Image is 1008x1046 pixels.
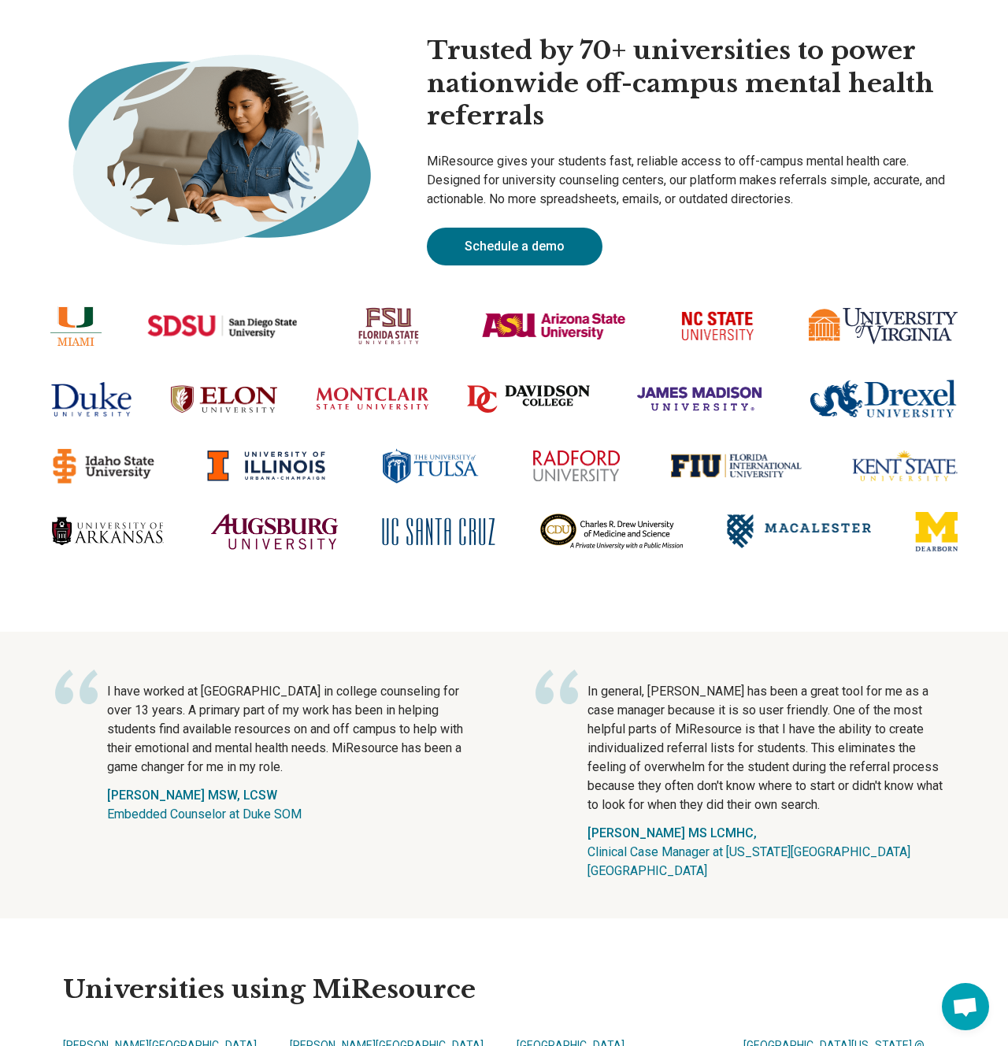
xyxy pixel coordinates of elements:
img: Duke University [50,381,132,417]
img: Macalester College [727,514,871,548]
img: Elon University [171,385,277,414]
img: Arizona State University [481,312,626,339]
img: University of Arkansas [50,517,167,547]
img: University of Michigan-Dearborn [915,512,958,551]
img: Charles R. Drew University of Medicine and Science [540,514,683,550]
img: James Madison University [629,379,769,419]
img: Idaho State University [50,446,157,485]
img: San Diego State University [147,309,297,344]
p: Embedded Counselor at Duke SOM [107,805,472,824]
img: University of Miami [50,306,102,346]
p: Clinical Case Manager at [US_STATE][GEOGRAPHIC_DATA] [GEOGRAPHIC_DATA] [587,843,953,881]
div: [PERSON_NAME] MS LCMHC, [587,824,953,843]
img: Davidson College [467,385,590,413]
img: Drexel University [809,379,958,418]
img: University of Illinois at Urbana-Champaign [207,450,325,482]
img: Montclair State University [317,388,428,410]
p: I have worked at [GEOGRAPHIC_DATA] in college counseling for over 13 years. A primary part of my ... [107,682,472,777]
h2: Universities using MiResource [63,974,945,1007]
img: University of Virginia [809,308,958,344]
img: Kent State University [852,450,958,481]
img: The University of Tulsa [376,444,483,488]
a: Schedule a demo [427,228,602,265]
img: Augsburg University [211,514,338,550]
img: Florida International University [671,454,802,477]
img: Florida State University [343,299,435,354]
p: MiResource gives your students fast, reliable access to off-campus mental health care. Designed f... [427,152,958,209]
img: University of California at Santa Cruz [382,517,495,546]
div: Open chat [942,983,989,1030]
img: North Carolina State University [672,304,763,348]
img: Radford University [533,450,620,482]
h1: Trusted by 70+ universities to power nationwide off-campus mental health referrals [427,35,958,133]
p: In general, [PERSON_NAME] has been a great tool for me as a case manager because it is so user fr... [587,682,953,814]
div: [PERSON_NAME] MSW, LCSW [107,786,472,805]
